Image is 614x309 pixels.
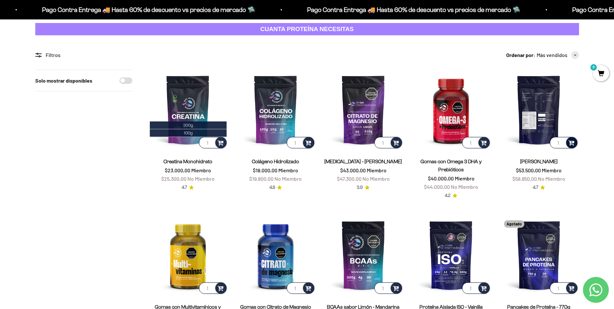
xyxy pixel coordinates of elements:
span: 4.8 [269,184,275,191]
span: $40.000,00 [428,175,454,181]
span: $19.800,00 [249,176,274,182]
p: Pago Contra Entrega 🚚 Hasta 60% de descuento vs precios de mercado 🛸 [34,5,248,15]
span: 4.2 [445,192,451,199]
span: 3.9 [357,184,363,191]
label: Solo mostrar disponibles [35,76,92,85]
a: [PERSON_NAME] [520,159,558,164]
span: $25.300,00 [161,176,186,182]
span: No Miembro [363,176,390,182]
a: 3.93.9 de 5.0 estrellas [357,184,370,191]
a: 4.74.7 de 5.0 estrellas [182,184,194,191]
span: $58.850,00 [512,176,537,182]
button: Más vendidos [537,51,579,59]
span: 4.7 [533,184,538,191]
a: 4.24.2 de 5.0 estrellas [445,192,457,199]
span: Más vendidos [537,51,567,59]
a: CUANTA PROTEÍNA NECESITAS [35,23,579,36]
a: Gomas con Omega 3 DHA y Prebióticos [420,159,482,172]
span: $44.000,00 [424,184,450,190]
mark: 0 [590,63,597,71]
a: Colágeno Hidrolizado [252,159,299,164]
span: No Miembro [274,176,302,182]
div: Filtros [35,51,132,59]
span: 4.7 [182,184,187,191]
span: No Miembro [451,184,478,190]
span: 300g [183,123,193,128]
span: Miembro [367,167,386,173]
span: Miembro [542,167,562,173]
span: 100g [184,131,193,135]
span: Miembro [278,167,298,173]
span: Ordenar por: [506,51,535,59]
a: Creatina Monohidrato [163,159,212,164]
span: $23.000,00 [165,167,190,173]
span: Miembro [455,175,474,181]
span: $47.300,00 [337,176,362,182]
a: 0 [593,70,609,77]
img: Proteína Whey - Vainilla [499,70,579,150]
span: No Miembro [187,176,215,182]
p: Pago Contra Entrega 🚚 Hasta 60% de descuento vs precios de mercado 🛸 [299,5,513,15]
strong: CUANTA PROTEÍNA NECESITAS [260,26,354,32]
a: [MEDICAL_DATA] - [PERSON_NAME] [324,159,402,164]
span: No Miembro [538,176,565,182]
span: $18.000,00 [253,167,277,173]
span: $53.500,00 [516,167,541,173]
a: 4.84.8 de 5.0 estrellas [269,184,282,191]
span: Miembro [191,167,211,173]
a: 4.74.7 de 5.0 estrellas [533,184,545,191]
span: $43.000,00 [340,167,366,173]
